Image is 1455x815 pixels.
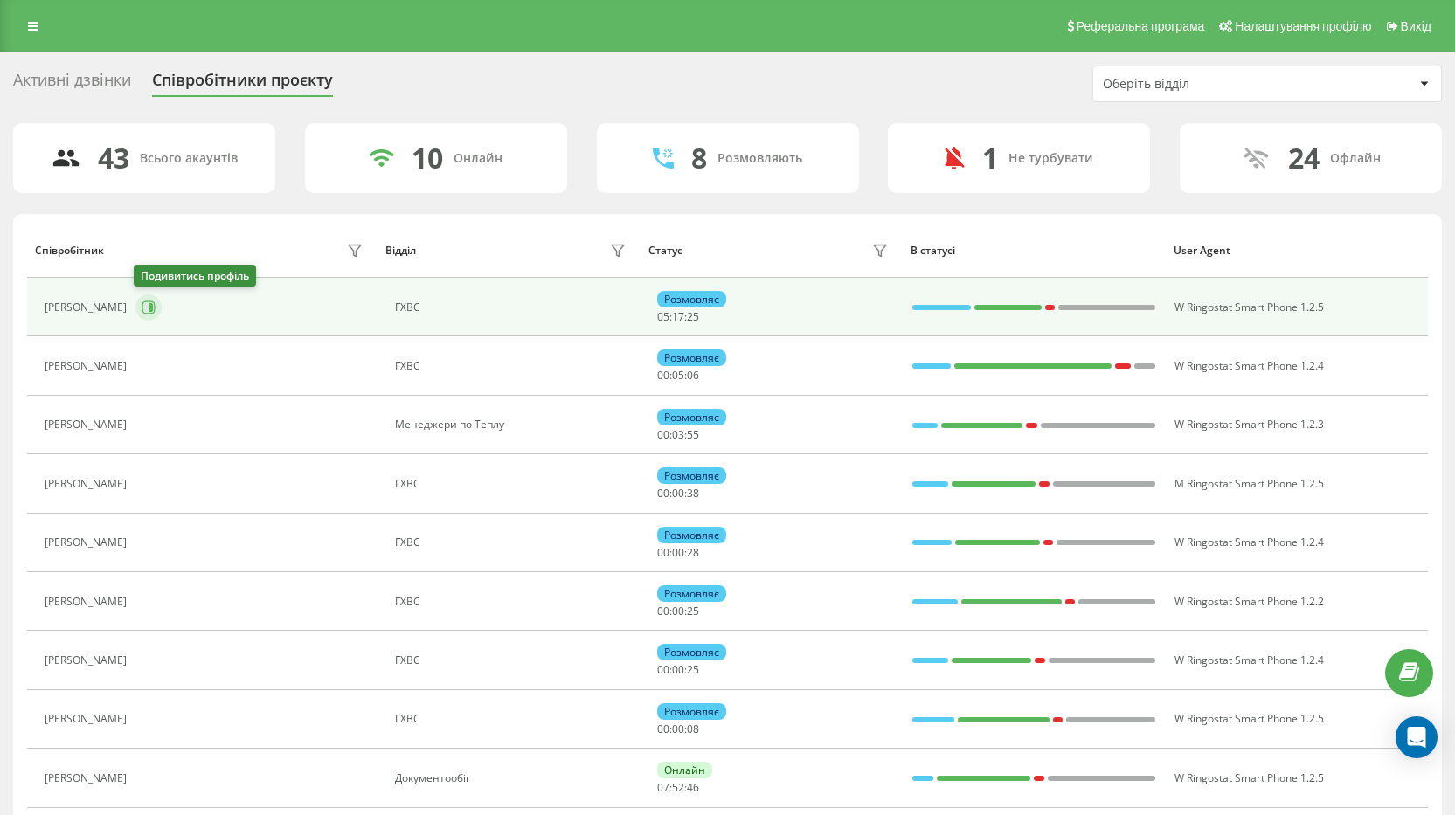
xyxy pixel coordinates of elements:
[395,654,631,667] div: ГХВС
[657,486,669,501] span: 00
[1174,417,1324,432] span: W Ringostat Smart Phone 1.2.3
[657,782,699,794] div: : :
[911,245,1157,257] div: В статусі
[657,585,726,602] div: Розмовляє
[395,301,631,314] div: ГХВС
[648,245,682,257] div: Статус
[672,309,684,324] span: 17
[1288,142,1320,175] div: 24
[395,596,631,608] div: ГХВС
[395,478,631,490] div: ГХВС
[45,654,131,667] div: [PERSON_NAME]
[1174,535,1324,549] span: W Ringostat Smart Phone 1.2.4
[454,151,502,166] div: Онлайн
[657,309,669,324] span: 05
[657,368,669,383] span: 00
[1174,770,1324,785] span: W Ringostat Smart Phone 1.2.5
[687,309,699,324] span: 25
[395,772,631,784] div: Документообіг
[45,301,131,314] div: [PERSON_NAME]
[395,713,631,725] div: ГХВС
[657,780,669,795] span: 07
[657,427,669,442] span: 00
[1008,151,1093,166] div: Не турбувати
[1174,300,1324,314] span: W Ringostat Smart Phone 1.2.5
[657,487,699,500] div: : :
[687,427,699,442] span: 55
[982,142,998,175] div: 1
[1235,19,1371,33] span: Налаштування профілю
[1103,77,1312,92] div: Оберіть відділ
[672,486,684,501] span: 00
[657,291,726,307] div: Розмовляє
[657,547,699,559] div: : :
[45,713,131,725] div: [PERSON_NAME]
[657,349,726,366] div: Розмовляє
[687,662,699,677] span: 25
[1174,476,1324,491] span: M Ringostat Smart Phone 1.2.5
[45,418,131,431] div: [PERSON_NAME]
[657,722,669,736] span: 00
[687,368,699,383] span: 06
[657,370,699,382] div: : :
[1174,245,1420,257] div: User Agent
[657,409,726,425] div: Розмовляє
[395,360,631,372] div: ГХВС
[13,71,131,98] div: Активні дзвінки
[691,142,707,175] div: 8
[657,664,699,676] div: : :
[657,527,726,543] div: Розмовляє
[45,772,131,784] div: [PERSON_NAME]
[134,265,256,287] div: Подивитись профіль
[687,722,699,736] span: 08
[1174,594,1324,609] span: W Ringostat Smart Phone 1.2.2
[1077,19,1205,33] span: Реферальна програма
[657,467,726,484] div: Розмовляє
[687,486,699,501] span: 38
[1174,653,1324,667] span: W Ringostat Smart Phone 1.2.4
[1396,716,1438,758] div: Open Intercom Messenger
[657,723,699,736] div: : :
[672,780,684,795] span: 52
[35,245,104,257] div: Співробітник
[657,703,726,720] div: Розмовляє
[140,151,238,166] div: Всього акаунтів
[385,245,416,257] div: Відділ
[657,605,699,618] div: : :
[1174,358,1324,373] span: W Ringostat Smart Phone 1.2.4
[657,311,699,323] div: : :
[687,604,699,618] span: 25
[672,545,684,560] span: 00
[672,604,684,618] span: 00
[687,545,699,560] span: 28
[45,478,131,490] div: [PERSON_NAME]
[672,427,684,442] span: 03
[717,151,802,166] div: Розмовляють
[657,429,699,441] div: : :
[672,662,684,677] span: 00
[45,596,131,608] div: [PERSON_NAME]
[657,644,726,660] div: Розмовляє
[657,762,712,778] div: Онлайн
[98,142,129,175] div: 43
[395,418,631,431] div: Менеджери по Теплу
[657,604,669,618] span: 00
[672,722,684,736] span: 00
[412,142,443,175] div: 10
[672,368,684,383] span: 05
[1401,19,1431,33] span: Вихід
[1330,151,1381,166] div: Офлайн
[395,536,631,549] div: ГХВС
[1174,711,1324,726] span: W Ringostat Smart Phone 1.2.5
[657,545,669,560] span: 00
[45,360,131,372] div: [PERSON_NAME]
[657,662,669,677] span: 00
[152,71,333,98] div: Співробітники проєкту
[45,536,131,549] div: [PERSON_NAME]
[687,780,699,795] span: 46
